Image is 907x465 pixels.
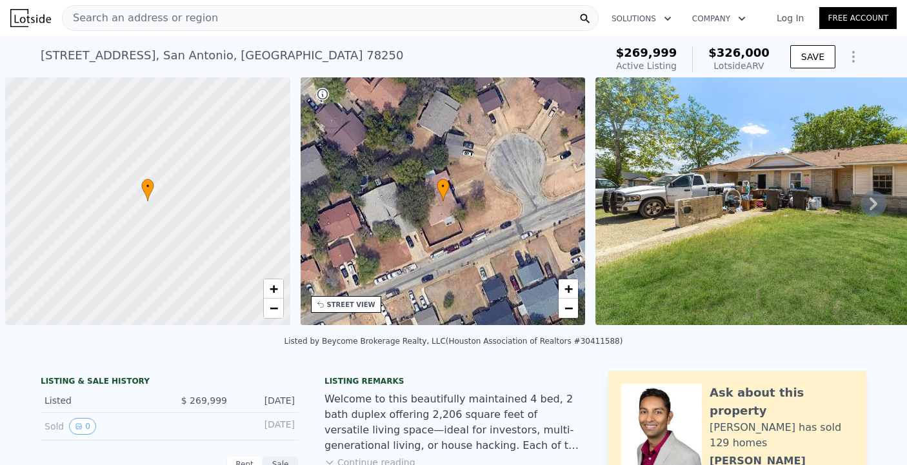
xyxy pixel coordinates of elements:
[181,395,227,406] span: $ 269,999
[708,59,770,72] div: Lotside ARV
[237,418,295,435] div: [DATE]
[41,376,299,389] div: LISTING & SALE HISTORY
[437,181,450,192] span: •
[761,12,819,25] a: Log In
[69,418,96,435] button: View historical data
[564,281,573,297] span: +
[10,9,51,27] img: Lotside
[63,10,218,26] span: Search an address or region
[708,46,770,59] span: $326,000
[601,7,682,30] button: Solutions
[710,384,853,420] div: Ask about this property
[237,394,295,407] div: [DATE]
[682,7,756,30] button: Company
[819,7,897,29] a: Free Account
[559,299,578,318] a: Zoom out
[269,281,277,297] span: +
[269,300,277,316] span: −
[324,376,583,386] div: Listing remarks
[559,279,578,299] a: Zoom in
[284,337,623,346] div: Listed by Beycome Brokerage Realty, LLC (Houston Association of Realtors #30411588)
[710,420,853,451] div: [PERSON_NAME] has sold 129 homes
[437,179,450,201] div: •
[324,391,583,453] div: Welcome to this beautifully maintained 4 bed, 2 bath duplex offering 2,206 square feet of versati...
[616,46,677,59] span: $269,999
[564,300,573,316] span: −
[45,418,159,435] div: Sold
[141,181,154,192] span: •
[141,179,154,201] div: •
[264,279,283,299] a: Zoom in
[264,299,283,318] a: Zoom out
[327,300,375,310] div: STREET VIEW
[616,61,677,71] span: Active Listing
[41,46,403,64] div: [STREET_ADDRESS] , San Antonio , [GEOGRAPHIC_DATA] 78250
[45,394,159,407] div: Listed
[790,45,835,68] button: SAVE
[841,44,866,70] button: Show Options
